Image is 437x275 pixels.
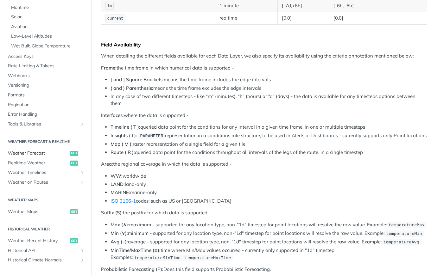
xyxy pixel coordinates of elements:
a: Pagination [5,100,86,110]
a: Wet Bulb Globe Temperature [8,41,86,51]
p: the time frame in which numerical data is supported - [101,64,427,72]
span: PARAMETER [140,134,163,138]
a: Webhooks [5,71,86,81]
span: 1m [107,4,112,8]
li: raster representation of a single field for a given tile [111,141,427,148]
strong: Probabilstic Forecasting (P): [101,266,163,272]
span: temperatureMin [386,231,422,236]
span: get [70,151,78,156]
span: Rate Limiting & Tokens [8,63,85,69]
strong: LAND: [111,181,125,187]
span: Weather Forecast [8,150,68,156]
strong: WW: [111,173,123,179]
h2: Weather Forecast & realtime [5,139,86,144]
a: Maritime [8,3,86,12]
span: Tools & Libraries [8,121,78,127]
h2: Historical Weather [5,226,86,232]
li: time where Min/Max values occurred - currently only supported in "1d" timestep. Examples: , [111,247,427,261]
p: Does this field supports Probabilistic Forecasting. [101,266,427,273]
span: temperatureMinTime [134,255,180,260]
a: Realtime Weatherget [5,158,86,168]
span: temperatureMax [389,223,424,228]
span: get [70,161,78,166]
button: Show subpages for Tools & Libraries [80,122,85,127]
li: worldwide [111,173,427,180]
a: Weather Mapsget [5,207,86,217]
span: Pagination [8,102,85,108]
td: [0,0] [278,12,329,25]
p: where the data is supported - [101,112,427,119]
span: get [70,238,78,243]
strong: ( and ) Parenthesis: [111,85,153,91]
td: [0,0] [329,12,427,25]
li: means the time frame includes the edge intervals [111,76,427,83]
span: Low-Level Altitudes [11,33,85,40]
strong: Frame: [101,65,117,71]
li: means the time frame excludes the edge intervals [111,85,427,92]
strong: Map ( M ): [111,141,133,147]
span: current [107,16,123,21]
span: get [70,209,78,214]
p: the regional coverage in which the data is supported - [101,161,427,168]
strong: Suffix (S): [101,210,123,216]
button: Show subpages for Historical Climate Normals [80,258,85,263]
li: land-only [111,181,427,188]
strong: MARINE: [111,189,130,195]
a: Versioning [5,81,86,90]
strong: Avg (~): [111,239,128,245]
li: queried data point for the conditions for any interval in a given time frame, in one or multiple ... [111,124,427,131]
strong: Route ( R ): [111,149,135,155]
span: Aviation [11,24,85,30]
li: maximum - supported for any location type, non-"1d" timestep for point locations will resolve the... [111,221,427,229]
li: marine-only [111,189,427,196]
a: Access Keys [5,52,86,61]
a: Weather TimelinesShow subpages for Weather Timelines [5,168,86,177]
span: Weather Recent History [8,238,68,244]
span: Versioning [8,82,85,89]
button: Show subpages for Weather Timelines [80,170,85,175]
strong: Interfaces: [101,112,124,118]
span: Weather Timelines [8,169,78,176]
a: Weather on RoutesShow subpages for Weather on Routes [5,178,86,187]
span: Access Keys [8,53,85,60]
strong: Min (∨): [111,230,128,236]
button: Show subpages for Historical API [80,248,85,253]
strong: Area: [101,161,113,167]
strong: [ and ] Square Brackets: [111,76,164,82]
span: Weather Maps [8,209,68,215]
td: realtime [215,12,278,25]
a: Historical Climate NormalsShow subpages for Historical Climate Normals [5,255,86,265]
a: Rate Limiting & Tokens [5,61,86,71]
a: Weather Recent Historyget [5,236,86,246]
li: queried data point for the conditions throughout all intervals of the legs of the route, in a sin... [111,149,427,156]
span: Historical API [8,247,78,254]
strong: Max (∧): [111,222,129,228]
span: Webhooks [8,73,85,79]
span: Historical Climate Normals [8,257,78,263]
strong: MinTime/MaxTime (⧖): [111,247,161,253]
a: ISO 3166-1 [111,198,136,204]
a: Error Handling [5,110,86,119]
a: Solar [8,12,86,22]
a: Historical APIShow subpages for Historical API [5,246,86,255]
span: Error Handling [8,111,85,118]
span: Wet Bulb Globe Temperature [11,43,85,49]
li: In any case of two different timesteps - like “m” (minutes), “h” (hours) or “d” (days) - the data... [111,93,427,107]
li: codes: such as US or [GEOGRAPHIC_DATA] [111,198,427,205]
span: temperatureMaxTime [185,255,231,260]
li: average - supported for any location type, non-"1d" timestep for point locations will resolve the... [111,238,427,246]
a: Weather Forecastget [5,149,86,158]
a: Aviation [8,22,86,32]
strong: Insights ( I ): [111,132,137,138]
a: Tools & LibrariesShow subpages for Tools & Libraries [5,119,86,129]
span: Maritime [11,4,85,11]
h2: Weather Maps [5,197,86,203]
div: Field Availability [101,41,427,48]
span: Weather on Routes [8,179,78,186]
button: Show subpages for Weather on Routes [80,180,85,185]
a: Formats [5,90,86,100]
a: Low-Level Altitudes [8,32,86,41]
p: the postfix for which data is supported - [101,209,427,217]
li: representation in a conditions rule structure, to be used in Alerts or Dashboards - currently sup... [111,132,427,139]
span: Solar [11,14,85,20]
